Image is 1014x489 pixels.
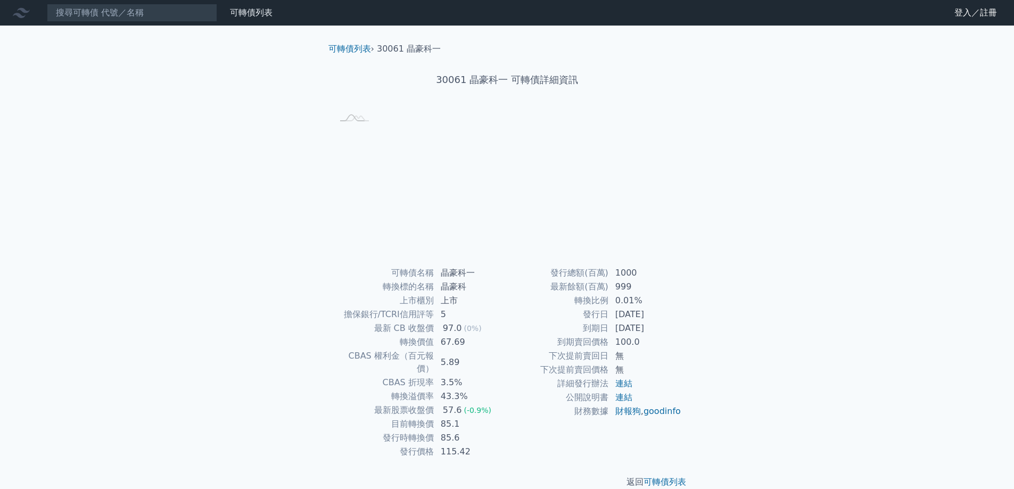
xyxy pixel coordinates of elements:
td: 擔保銀行/TCRI信用評等 [333,308,434,321]
td: 到期賣回價格 [507,335,609,349]
td: 最新餘額(百萬) [507,280,609,294]
li: › [328,43,374,55]
td: 轉換溢價率 [333,389,434,403]
td: 到期日 [507,321,609,335]
span: (-0.9%) [464,406,491,415]
a: 可轉債列表 [230,7,273,18]
td: 0.01% [609,294,682,308]
td: 5.89 [434,349,507,376]
td: 上市 [434,294,507,308]
a: 可轉債列表 [328,44,371,54]
td: 下次提前賣回價格 [507,363,609,377]
td: CBAS 權利金（百元報價） [333,349,434,376]
td: 最新股票收盤價 [333,403,434,417]
td: 1000 [609,266,682,280]
td: [DATE] [609,321,682,335]
td: 詳細發行辦法 [507,377,609,391]
td: 財務數據 [507,404,609,418]
td: 無 [609,363,682,377]
td: 43.3% [434,389,507,403]
a: 連結 [615,378,632,388]
td: 67.69 [434,335,507,349]
td: 115.42 [434,445,507,459]
a: 登入／註冊 [946,4,1005,21]
td: 晶豪科一 [434,266,507,280]
td: 轉換價值 [333,335,434,349]
td: 85.6 [434,431,507,445]
td: 3.5% [434,376,507,389]
td: 轉換比例 [507,294,609,308]
div: 97.0 [441,322,464,335]
input: 搜尋可轉債 代號／名稱 [47,4,217,22]
td: 999 [609,280,682,294]
td: 85.1 [434,417,507,431]
td: 轉換標的名稱 [333,280,434,294]
td: 發行日 [507,308,609,321]
td: , [609,404,682,418]
td: 下次提前賣回日 [507,349,609,363]
td: 上市櫃別 [333,294,434,308]
li: 30061 晶豪科一 [377,43,441,55]
td: 5 [434,308,507,321]
td: 目前轉換價 [333,417,434,431]
td: 發行總額(百萬) [507,266,609,280]
td: 無 [609,349,682,363]
td: 最新 CB 收盤價 [333,321,434,335]
td: CBAS 折現率 [333,376,434,389]
a: 財報狗 [615,406,641,416]
td: 可轉債名稱 [333,266,434,280]
td: 公開說明書 [507,391,609,404]
td: 100.0 [609,335,682,349]
div: 57.6 [441,404,464,417]
td: 發行價格 [333,445,434,459]
a: goodinfo [644,406,681,416]
td: 晶豪科 [434,280,507,294]
a: 可轉債列表 [644,477,686,487]
p: 返回 [320,476,695,488]
td: 發行時轉換價 [333,431,434,445]
td: [DATE] [609,308,682,321]
a: 連結 [615,392,632,402]
span: (0%) [464,324,481,333]
h1: 30061 晶豪科一 可轉債詳細資訊 [320,72,695,87]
